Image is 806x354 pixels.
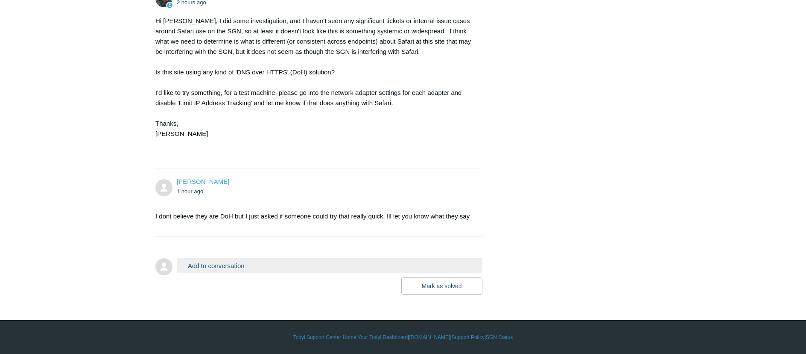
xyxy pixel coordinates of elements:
button: Mark as solved [401,277,482,295]
p: I dont believe they are DoH but I just asked if someone could try that really quick. Ill let you ... [155,211,474,221]
div: | | | | [155,333,651,341]
a: [DOMAIN_NAME] [409,333,450,341]
div: Hi [PERSON_NAME], I did some investigation, and I haven't seen any significant tickets or interna... [155,16,474,159]
time: 08/14/2025, 12:58 [177,188,203,195]
button: Add to conversation [177,258,482,273]
span: Elias Hitchcock [177,178,229,185]
a: SGN Status [486,333,513,341]
a: Todyl Support Center Home [293,333,356,341]
a: Support Policy [452,333,485,341]
a: Your Todyl Dashboard [358,333,408,341]
a: [PERSON_NAME] [177,178,229,185]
